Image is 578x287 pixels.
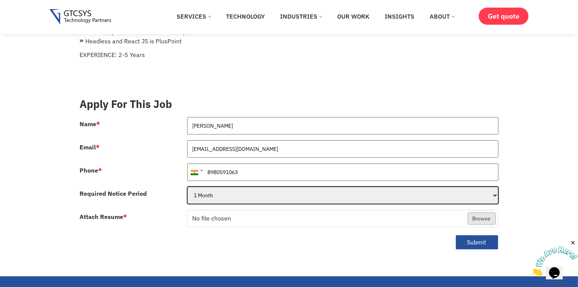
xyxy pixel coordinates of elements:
div: India (भारत): +91 [188,164,205,181]
input: 081234 56789 [187,163,498,181]
label: Attach Resume [80,214,127,220]
span: Get quote [488,12,519,20]
a: Services [171,8,217,25]
label: Phone [80,167,102,173]
a: Industries [274,8,328,25]
iframe: chat widget [531,239,578,276]
h3: Apply For This Job [80,98,498,111]
label: Name [80,121,100,127]
a: About [424,8,460,25]
li: Headless and React JS is PlusPoint [80,36,498,46]
a: Insights [379,8,420,25]
p: EXPERIENCE: 2-5 Years [80,50,498,59]
button: Submit [455,235,498,250]
img: Gtcsys logo [49,9,111,25]
a: Our Work [331,8,375,25]
label: Email [80,144,100,150]
a: Get quote [479,8,529,25]
label: Required Notice Period [80,190,147,197]
a: Technology [220,8,271,25]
